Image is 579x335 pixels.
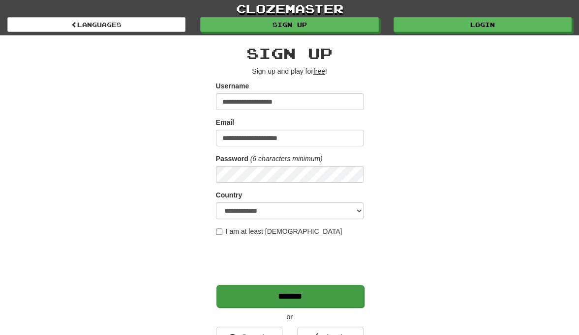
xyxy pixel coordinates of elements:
[216,45,364,61] h2: Sign up
[216,228,222,235] input: I am at least [DEMOGRAPHIC_DATA]
[216,312,364,322] p: or
[216,117,234,127] label: Email
[216,81,249,91] label: Username
[250,155,323,163] em: (6 characters minimum)
[394,17,572,32] a: Login
[216,66,364,76] p: Sign up and play for !
[216,154,248,164] label: Password
[7,17,185,32] a: Languages
[216,190,243,200] label: Country
[313,67,325,75] u: free
[216,226,342,236] label: I am at least [DEMOGRAPHIC_DATA]
[216,241,366,279] iframe: reCAPTCHA
[200,17,378,32] a: Sign up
